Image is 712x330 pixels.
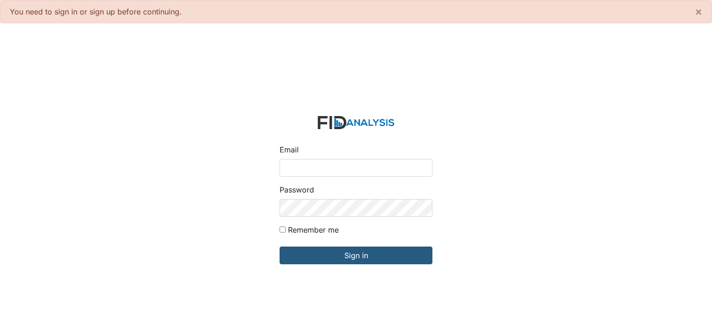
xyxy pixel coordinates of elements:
span: × [695,5,702,18]
label: Password [280,184,314,195]
input: Sign in [280,247,432,264]
label: Remember me [288,224,339,235]
button: × [685,0,712,23]
img: logo-2fc8c6e3336f68795322cb6e9a2b9007179b544421de10c17bdaae8622450297.svg [318,116,394,130]
label: Email [280,144,299,155]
